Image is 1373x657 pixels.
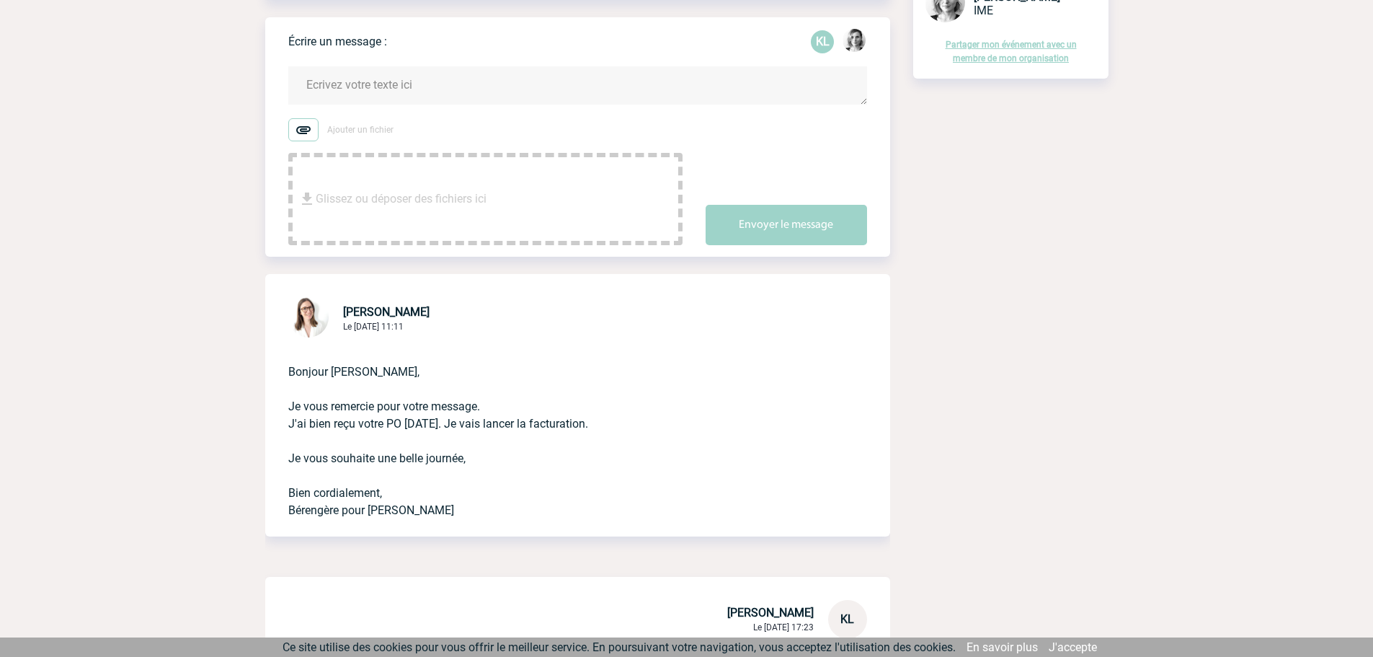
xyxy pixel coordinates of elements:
img: file_download.svg [298,190,316,208]
span: Glissez ou déposer des fichiers ici [316,163,486,235]
div: Lydie TRELLU [843,29,866,55]
p: KL [811,30,834,53]
span: IME [974,4,993,17]
button: Envoyer le message [706,205,867,245]
span: Le [DATE] 11:11 [343,322,404,332]
p: Écrire un message : [288,35,387,48]
a: Partager mon événement avec un membre de mon organisation [946,40,1077,63]
span: Le [DATE] 17:23 [753,622,814,632]
div: Karine LOREE [811,30,834,53]
span: Ce site utilise des cookies pour vous offrir le meilleur service. En poursuivant votre navigation... [283,640,956,654]
span: [PERSON_NAME] [727,606,814,619]
a: J'accepte [1049,640,1097,654]
span: [PERSON_NAME] [343,305,430,319]
span: Ajouter un fichier [327,125,394,135]
span: KL [840,612,854,626]
p: Bonjour [PERSON_NAME], Je vous remercie pour votre message. J'ai bien reçu votre PO [DATE]. Je va... [288,340,827,519]
a: En savoir plus [967,640,1038,654]
img: 122719-0.jpg [288,297,329,338]
img: 103019-1.png [843,29,866,52]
